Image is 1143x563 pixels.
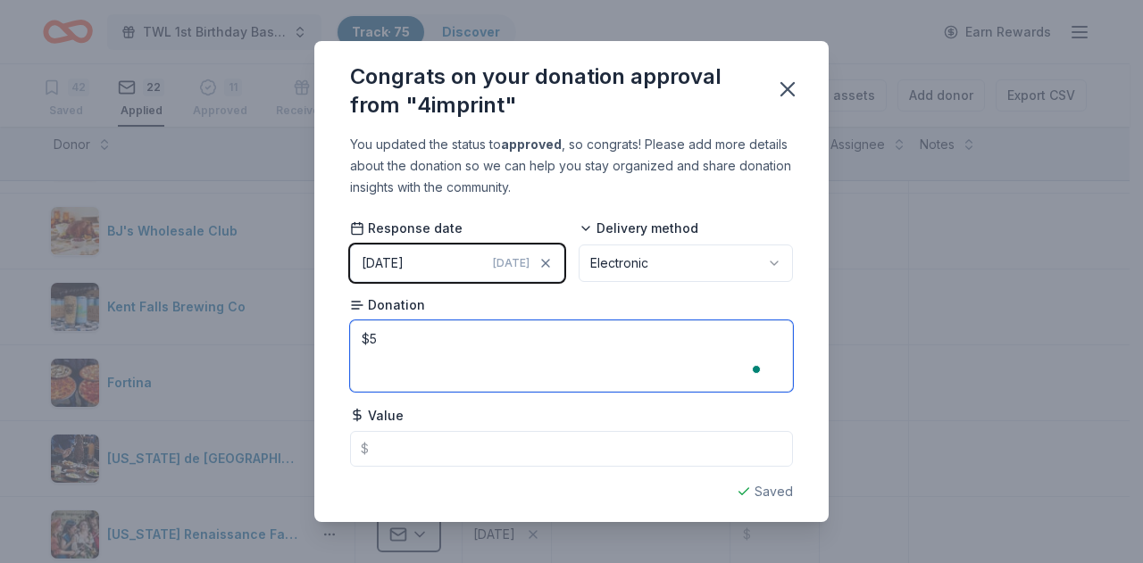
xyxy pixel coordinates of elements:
[350,244,564,282] button: [DATE][DATE]
[493,256,530,270] span: [DATE]
[350,62,754,120] div: Congrats on your donation approval from "4imprint"
[579,219,698,237] span: Delivery method
[350,407,404,425] span: Value
[501,137,562,152] b: approved
[362,253,404,274] div: [DATE]
[350,219,463,237] span: Response date
[350,320,793,392] textarea: To enrich screen reader interactions, please activate Accessibility in Grammarly extension settings
[350,296,425,314] span: Donation
[350,134,793,198] div: You updated the status to , so congrats! Please add more details about the donation so we can hel...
